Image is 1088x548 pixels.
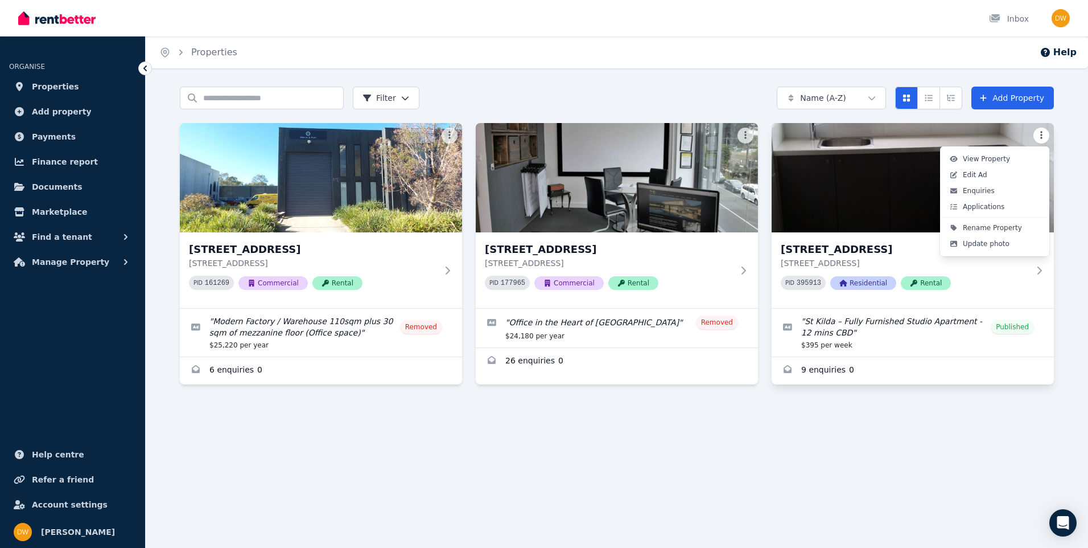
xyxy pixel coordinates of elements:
span: Update photo [963,239,1009,248]
div: More options [940,146,1049,256]
span: Rename Property [963,223,1022,232]
span: Edit Ad [963,170,987,179]
span: Applications [963,202,1004,211]
span: Enquiries [963,186,995,195]
span: View Property [963,154,1010,163]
